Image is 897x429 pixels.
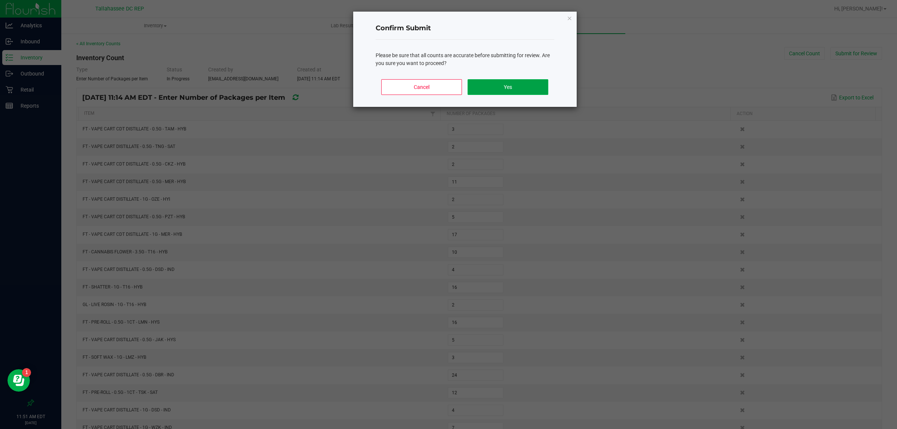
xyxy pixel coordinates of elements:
iframe: Resource center unread badge [22,368,31,377]
div: Please be sure that all counts are accurate before submitting for review. Are you sure you want t... [376,52,554,67]
h4: Confirm Submit [376,24,554,33]
button: Yes [468,79,548,95]
button: Cancel [381,79,462,95]
iframe: Resource center [7,369,30,392]
button: Close [567,13,572,22]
